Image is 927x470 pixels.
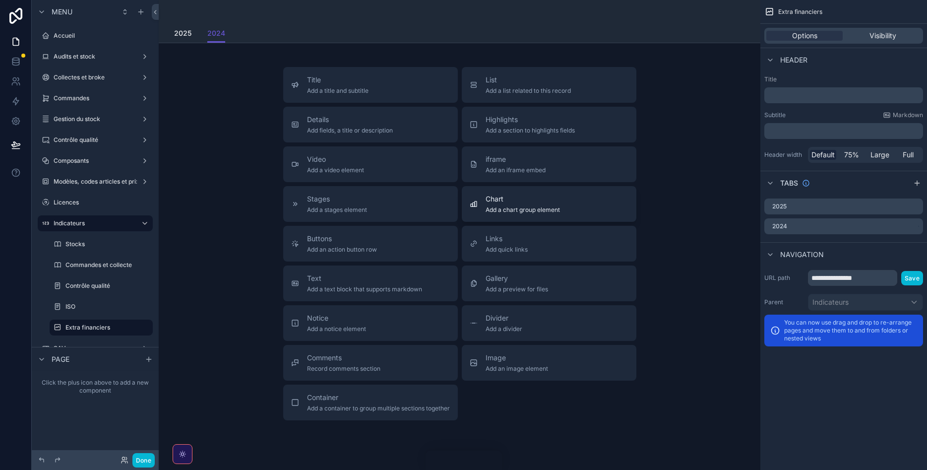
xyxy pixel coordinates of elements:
[283,146,458,182] button: VideoAdd a video element
[174,24,191,44] a: 2025
[65,303,151,311] label: ISO
[32,371,159,403] div: scrollable content
[52,354,69,364] span: Page
[38,111,153,127] a: Gestion du stock
[54,115,137,123] label: Gestion du stock
[870,150,889,160] span: Large
[307,206,367,214] span: Add a stages element
[38,174,153,190] a: Modèles, codes articles et prix
[462,146,636,182] button: iframeAdd an iframe embed
[486,273,548,283] span: Gallery
[307,166,364,174] span: Add a video element
[462,67,636,103] button: ListAdd a list related to this record
[38,132,153,148] a: Contrôle qualité
[792,31,817,41] span: Options
[462,226,636,262] button: LinksAdd quick links
[50,257,153,273] a: Commandes et collecte
[784,319,917,342] p: You can now use drag and drop to re-arrange pages and move them to and from folders or nested views
[54,157,137,165] label: Composants
[307,127,393,134] span: Add fields, a title or description
[283,107,458,142] button: DetailsAdd fields, a title or description
[54,219,133,227] label: Indicateurs
[486,194,560,204] span: Chart
[764,298,804,306] label: Parent
[307,194,367,204] span: Stages
[38,195,153,210] a: Licences
[486,115,575,125] span: Highlights
[54,73,137,81] label: Collectes et broke
[54,199,151,206] label: Licences
[486,206,560,214] span: Add a chart group element
[486,325,522,333] span: Add a divider
[52,7,72,17] span: Menu
[307,365,380,373] span: Record comments section
[283,385,458,420] button: ContainerAdd a container to group multiple sections together
[54,178,139,186] label: Modèles, codes articles et prix
[307,75,369,85] span: Title
[780,55,807,65] span: Header
[54,344,137,352] label: SAV
[869,31,896,41] span: Visibility
[307,234,377,244] span: Buttons
[50,320,153,336] a: Extra financiers
[486,353,548,363] span: Image
[54,53,137,61] label: Audits et stock
[486,75,571,85] span: List
[901,271,923,285] button: Save
[307,115,393,125] span: Details
[486,166,546,174] span: Add an iframe embed
[844,150,859,160] span: 75%
[462,345,636,381] button: ImageAdd an image element
[283,345,458,381] button: CommentsRecord comments section
[207,24,225,43] a: 2024
[764,274,804,282] label: URL path
[307,325,366,333] span: Add a notice element
[38,340,153,356] a: SAV
[174,28,191,38] span: 2025
[54,32,151,40] label: Accueil
[50,299,153,315] a: ISO
[207,28,225,38] span: 2024
[764,123,923,139] div: scrollable content
[811,150,835,160] span: Default
[38,215,153,231] a: Indicateurs
[780,178,798,188] span: Tabs
[486,154,546,164] span: iframe
[486,234,528,244] span: Links
[307,393,450,403] span: Container
[764,75,923,83] label: Title
[50,236,153,252] a: Stocks
[780,250,824,260] span: Navigation
[283,186,458,222] button: StagesAdd a stages element
[772,202,787,210] label: 2025
[283,305,458,341] button: NoticeAdd a notice element
[772,222,787,230] label: 2024
[38,28,153,44] a: Accueil
[38,49,153,65] a: Audits et stock
[812,297,849,307] span: Indicateurs
[893,111,923,119] span: Markdown
[486,246,528,254] span: Add quick links
[307,404,450,412] span: Add a container to group multiple sections together
[883,111,923,119] a: Markdown
[32,371,159,403] div: Click the plus icon above to add a new component
[283,67,458,103] button: TitleAdd a title and subtitle
[50,278,153,294] a: Contrôle qualité
[307,313,366,323] span: Notice
[462,107,636,142] button: HighlightsAdd a section to highlights fields
[486,365,548,373] span: Add an image element
[462,266,636,301] button: GalleryAdd a preview for files
[808,294,923,311] button: Indicateurs
[462,305,636,341] button: DividerAdd a divider
[65,282,151,290] label: Contrôle qualité
[307,246,377,254] span: Add an action button row
[65,324,147,332] label: Extra financiers
[283,226,458,262] button: ButtonsAdd an action button row
[778,8,822,16] span: Extra financiers
[307,273,422,283] span: Text
[54,94,137,102] label: Commandes
[764,151,804,159] label: Header width
[486,285,548,293] span: Add a preview for files
[65,261,151,269] label: Commandes et collecte
[38,69,153,85] a: Collectes et broke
